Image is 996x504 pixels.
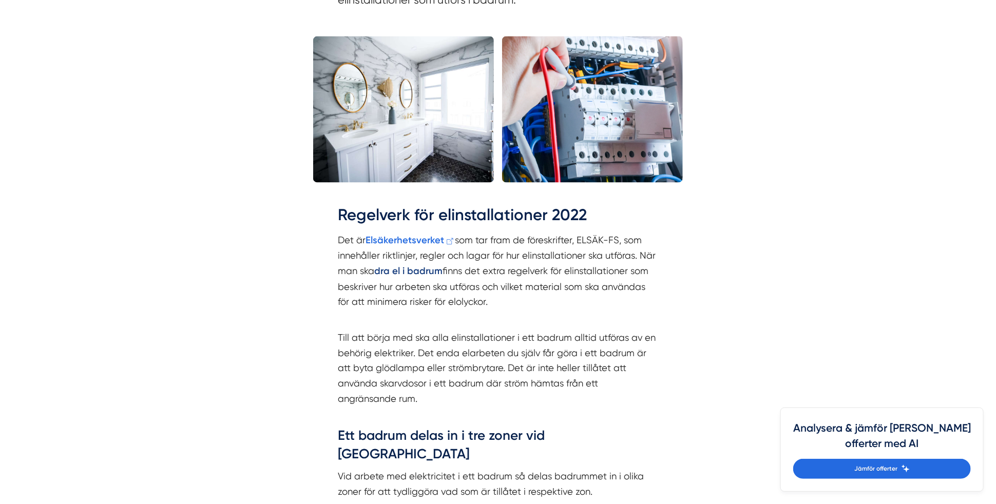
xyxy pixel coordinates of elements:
a: Elsäkerhetsverket [366,235,455,246]
p: Till att börja med ska alla elinstallationer i ett badrum alltid utföras av en behörig elektriker... [338,331,658,422]
h4: Analysera & jämför [PERSON_NAME] offerter med AI [793,420,971,459]
strong: Elsäkerhetsverket [366,235,444,246]
h2: Regelverk för elinstallationer 2022 [338,204,658,233]
a: Jämför offerter [793,459,971,479]
a: dra el i badrum [374,266,443,277]
img: Badrum klart efter elektrikerna varit där [313,36,494,183]
p: Det är som tar fram de föreskrifter, ELSÄK-FS, som innehåller riktlinjer, regler och lagar för hu... [338,233,658,325]
img: Pågående elektriker [502,36,683,183]
span: Jämför offerter [854,464,897,474]
h3: Ett badrum delas in i tre zoner vid [GEOGRAPHIC_DATA] [338,427,658,469]
p: Vid arbete med elektricitet i ett badrum så delas badrummet in i olika zoner för att tydliggöra v... [338,469,658,499]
